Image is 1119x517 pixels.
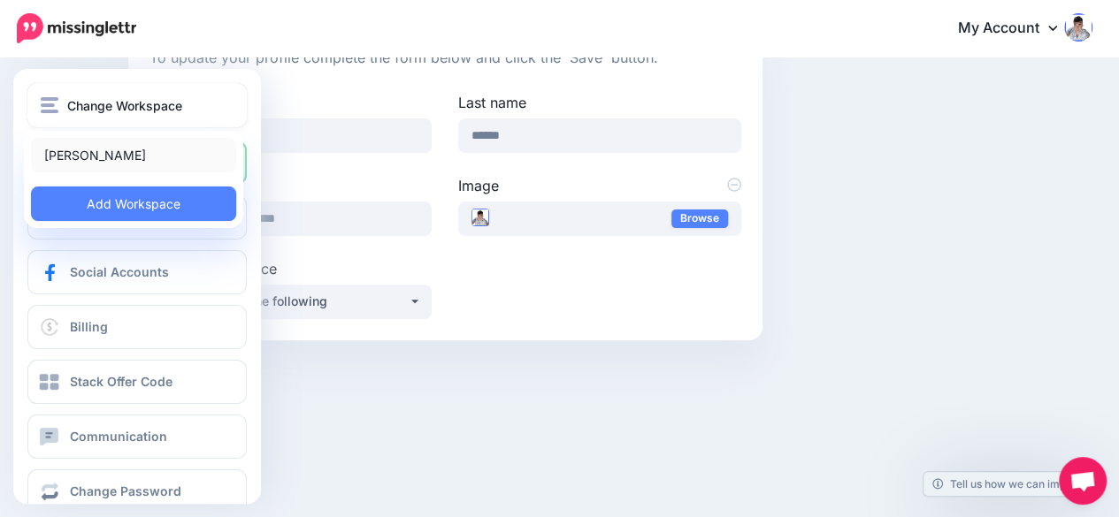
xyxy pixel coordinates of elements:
[27,83,247,127] button: Change Workspace
[458,175,740,196] label: Image
[27,305,247,349] a: Billing
[940,7,1092,50] a: My Account
[149,285,432,319] button: Choose one of the following
[70,374,172,389] span: Stack Offer Code
[70,483,181,498] span: Change Password
[31,186,236,221] a: Add Workspace
[70,429,167,444] span: Communication
[27,360,247,404] a: Stack Offer Code
[27,469,247,513] a: Change Password
[924,472,1098,496] a: Tell us how we can improve
[17,13,136,43] img: Missinglettr
[70,319,108,334] span: Billing
[41,97,58,113] img: menu.png
[70,264,169,279] span: Social Accounts
[149,92,432,113] label: First name
[67,95,182,116] span: Change Workspace
[149,258,432,279] label: Default Workspace
[671,209,728,228] a: Browse
[149,47,741,70] p: To update your profile complete the form below and click the 'Save' button.
[1059,457,1107,505] div: Open chat
[31,138,236,172] a: [PERSON_NAME]
[471,209,489,226] img: Enda_Cusack_founder_of_BuyStocks.ai_thumb.png
[458,92,740,113] label: Last name
[27,414,247,459] a: Communication
[149,175,432,196] label: Email
[163,291,409,312] div: Choose one of the following
[27,250,247,294] a: Social Accounts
